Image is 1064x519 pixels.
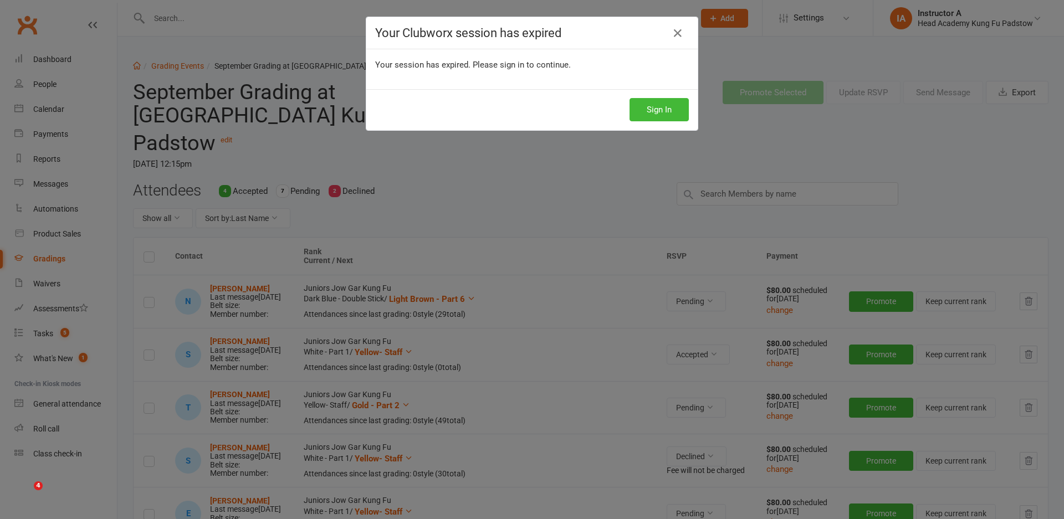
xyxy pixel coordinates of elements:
[375,26,689,40] h4: Your Clubworx session has expired
[375,60,571,70] span: Your session has expired. Please sign in to continue.
[34,481,43,490] span: 4
[669,24,687,42] a: Close
[11,481,38,508] iframe: Intercom live chat
[630,98,689,121] button: Sign In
